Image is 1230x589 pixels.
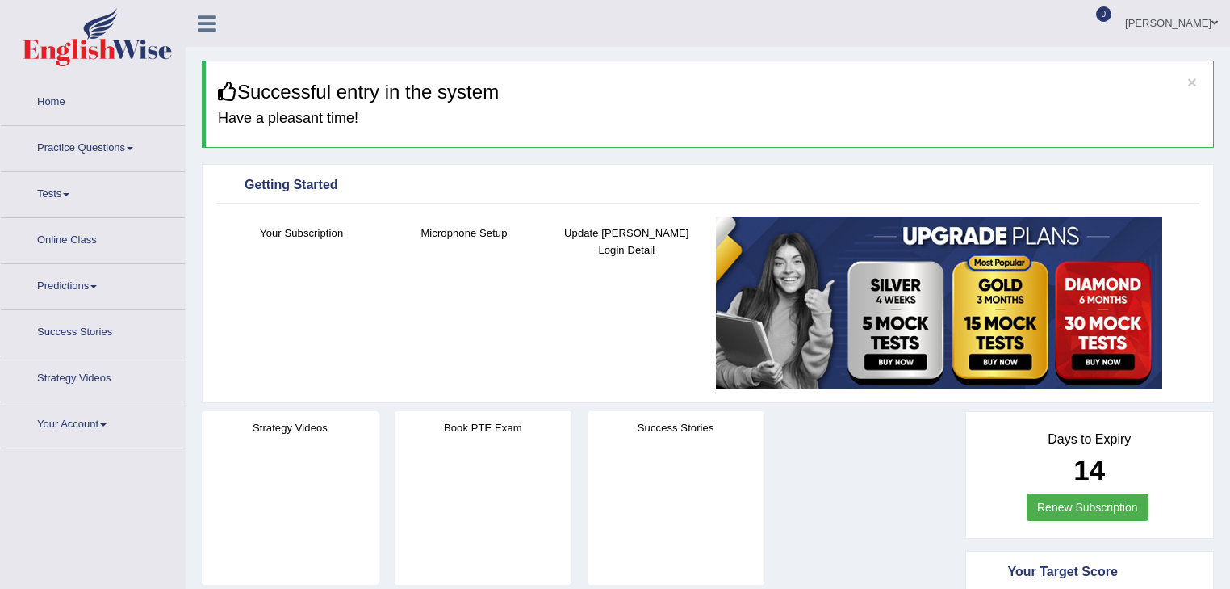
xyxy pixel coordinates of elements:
a: Success Stories [1,310,185,351]
a: Practice Questions [1,126,185,166]
h3: Successful entry in the system [218,82,1201,103]
a: Tests [1,172,185,212]
div: Getting Started [220,174,1195,198]
b: 14 [1073,454,1105,486]
a: Predictions [1,264,185,305]
a: Strategy Videos [1,356,185,397]
img: small5.jpg [716,217,1162,389]
h4: Your Subscription [228,225,374,242]
a: Renew Subscription [1027,494,1148,521]
h4: Microphone Setup [391,225,537,242]
a: Your Account [1,402,185,443]
h4: Have a pleasant time! [218,111,1201,127]
a: Online Class [1,218,185,259]
span: 0 [1096,6,1112,22]
h4: Success Stories [588,419,764,436]
h4: Update [PERSON_NAME] Login Detail [554,225,700,259]
h4: Days to Expiry [984,432,1196,447]
h4: Book PTE Exam [395,419,571,436]
div: Your Target Score [984,561,1196,585]
h4: Strategy Videos [202,419,379,436]
a: Home [1,80,185,120]
button: × [1187,74,1197,90]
